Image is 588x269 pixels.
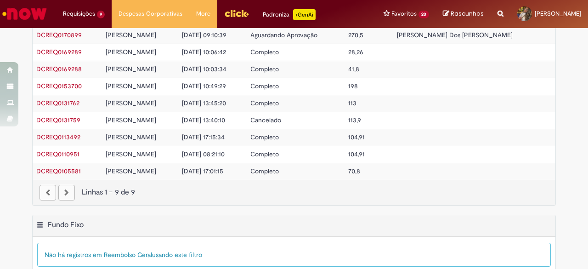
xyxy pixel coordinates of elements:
span: DCREQ0169289 [36,48,82,56]
nav: paginação [33,180,555,205]
span: DCREQ0110951 [36,150,79,158]
span: 9 [97,11,105,18]
span: DCREQ0170899 [36,31,82,39]
span: usando este filtro [152,251,202,259]
span: Completo [250,48,279,56]
span: DCREQ0169288 [36,65,82,73]
a: Rascunhos [443,10,484,18]
div: Linhas 1 − 9 de 9 [40,187,548,198]
span: DCREQ0131762 [36,99,79,107]
a: Abrir Registro: DCREQ0169289 [36,48,82,56]
span: 104,91 [348,133,365,141]
span: Requisições [63,9,95,18]
span: [PERSON_NAME] [106,31,156,39]
span: 113 [348,99,356,107]
span: [DATE] 13:40:10 [182,116,225,124]
span: [PERSON_NAME] [535,10,581,17]
span: [DATE] 17:01:15 [182,167,223,175]
span: Completo [250,65,279,73]
h2: Fundo Fixo [48,220,84,229]
span: 113,9 [348,116,361,124]
span: [DATE] 10:06:42 [182,48,226,56]
span: [DATE] 08:21:10 [182,150,225,158]
img: click_logo_yellow_360x200.png [224,6,249,20]
a: Abrir Registro: DCREQ0170899 [36,31,82,39]
a: Abrir Registro: DCREQ0131762 [36,99,79,107]
span: Completo [250,133,279,141]
span: [DATE] 13:45:20 [182,99,226,107]
span: [PERSON_NAME] [106,99,156,107]
div: Não há registros em Reembolso Geral [37,243,551,267]
span: 28,26 [348,48,363,56]
span: [PERSON_NAME] [106,65,156,73]
span: [PERSON_NAME] [106,48,156,56]
a: Abrir Registro: DCREQ0131759 [36,116,80,124]
span: 270,5 [348,31,363,39]
a: Abrir Registro: DCREQ0169288 [36,65,82,73]
span: [DATE] 10:49:29 [182,82,226,90]
span: Despesas Corporativas [119,9,182,18]
span: Aguardando Aprovação [250,31,317,39]
span: DCREQ0113492 [36,133,80,141]
div: Padroniza [263,9,316,20]
span: 198 [348,82,358,90]
span: DCREQ0105581 [36,167,81,175]
span: 104,91 [348,150,365,158]
a: Abrir Registro: DCREQ0153700 [36,82,82,90]
span: 20 [418,11,429,18]
span: [PERSON_NAME] [106,82,156,90]
span: [PERSON_NAME] [106,150,156,158]
a: Abrir Registro: DCREQ0105581 [36,167,81,175]
span: 41,8 [348,65,359,73]
span: Favoritos [391,9,417,18]
span: [PERSON_NAME] [106,116,156,124]
span: [DATE] 17:15:34 [182,133,225,141]
span: [DATE] 09:10:39 [182,31,226,39]
span: DCREQ0131759 [36,116,80,124]
span: [PERSON_NAME] Dos [PERSON_NAME] [397,31,513,39]
span: [PERSON_NAME] [106,167,156,175]
span: DCREQ0153700 [36,82,82,90]
span: [PERSON_NAME] [106,133,156,141]
span: Completo [250,150,279,158]
span: Completo [250,82,279,90]
button: Fundo Fixo Menu de contexto [36,220,44,232]
span: More [196,9,210,18]
p: +GenAi [293,9,316,20]
span: Cancelado [250,116,281,124]
span: Completo [250,99,279,107]
span: [DATE] 10:03:34 [182,65,226,73]
a: Abrir Registro: DCREQ0110951 [36,150,79,158]
span: 70,8 [348,167,360,175]
span: Completo [250,167,279,175]
img: ServiceNow [1,5,48,23]
a: Abrir Registro: DCREQ0113492 [36,133,80,141]
span: Rascunhos [451,9,484,18]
